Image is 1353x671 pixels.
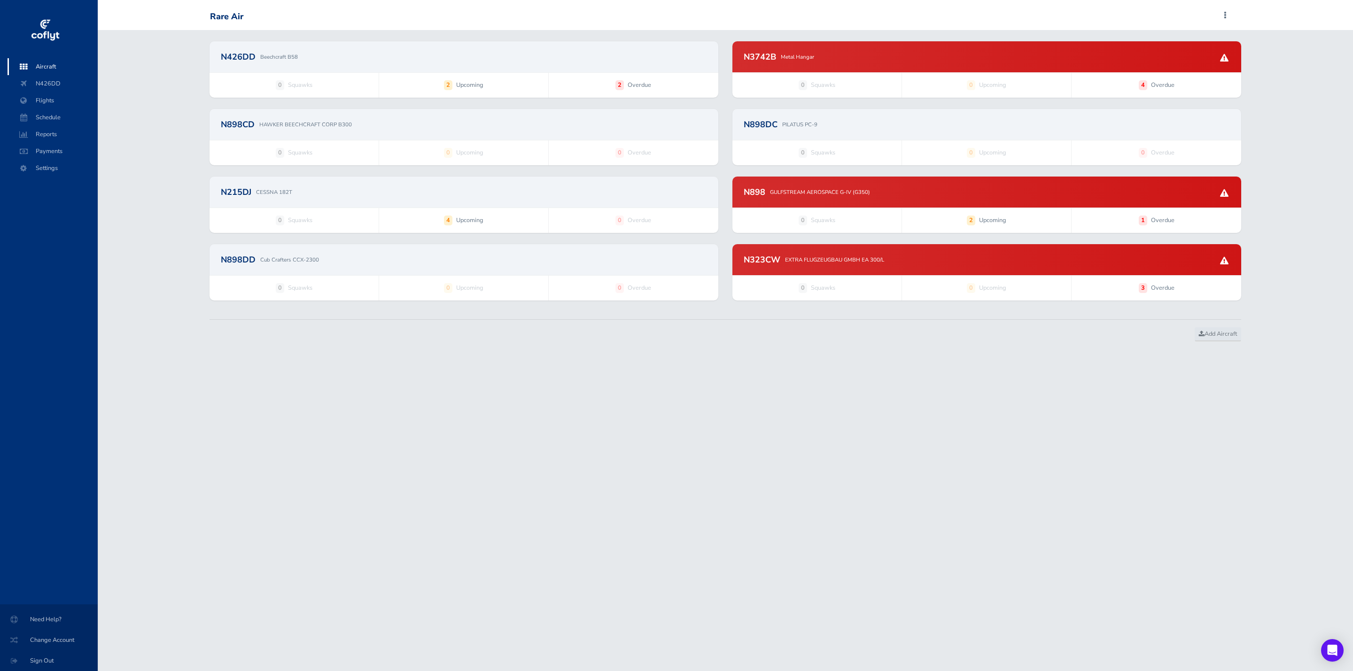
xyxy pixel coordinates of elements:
[1151,80,1174,90] span: Overdue
[288,216,312,225] span: Squawks
[811,80,835,90] span: Squawks
[276,148,284,157] strong: 0
[456,148,483,157] span: Upcoming
[17,126,88,143] span: Reports
[1151,283,1174,293] span: Overdue
[210,177,718,233] a: N215DJ CESSNA 182T 0 Squawks 4 Upcoming 0 Overdue
[811,283,835,293] span: Squawks
[221,255,256,264] h2: N898DD
[444,148,452,157] strong: 0
[615,80,624,90] strong: 2
[30,16,61,45] img: coflyt logo
[744,255,780,264] h2: N323CW
[260,53,298,61] p: Beechcraft B58
[221,120,255,129] h2: N898CD
[288,283,312,293] span: Squawks
[17,75,88,92] span: N426DD
[785,255,884,264] p: EXTRA FLUGZEUGBAU GMBH EA 300/L
[744,120,778,129] h2: N898DC
[1151,216,1174,225] span: Overdue
[276,216,284,225] strong: 0
[979,148,1006,157] span: Upcoming
[781,53,814,61] p: Metal Hangar
[744,53,776,61] h2: N3742B
[17,143,88,160] span: Payments
[276,80,284,90] strong: 0
[276,283,284,293] strong: 0
[967,80,975,90] strong: 0
[444,283,452,293] strong: 0
[17,109,88,126] span: Schedule
[456,283,483,293] span: Upcoming
[11,611,86,628] span: Need Help?
[210,244,718,301] a: N898DD Cub Crafters CCX-2300 0 Squawks 0 Upcoming 0 Overdue
[615,216,624,225] strong: 0
[210,12,243,22] div: Rare Air
[221,188,251,196] h2: N215DJ
[732,41,1241,98] a: N3742B Metal Hangar 0 Squawks 0 Upcoming 4 Overdue
[210,109,718,165] a: N898CD HAWKER BEECHCRAFT CORP B300 0 Squawks 0 Upcoming 0 Overdue
[615,283,624,293] strong: 0
[744,188,765,196] h2: N898
[288,80,312,90] span: Squawks
[17,92,88,109] span: Flights
[799,80,807,90] strong: 0
[210,41,718,98] a: N426DD Beechcraft B58 0 Squawks 2 Upcoming 2 Overdue
[1321,639,1344,662] div: Open Intercom Messenger
[732,109,1241,165] a: N898DC PILATUS PC-9 0 Squawks 0 Upcoming 0 Overdue
[967,148,975,157] strong: 0
[17,160,88,177] span: Settings
[811,216,835,225] span: Squawks
[11,632,86,648] span: Change Account
[628,80,651,90] span: Overdue
[628,148,651,157] span: Overdue
[799,216,807,225] strong: 0
[444,216,452,225] strong: 4
[979,283,1006,293] span: Upcoming
[256,188,292,196] p: CESSNA 182T
[288,148,312,157] span: Squawks
[799,148,807,157] strong: 0
[799,283,807,293] strong: 0
[11,652,86,669] span: Sign Out
[1139,148,1147,157] strong: 0
[456,216,483,225] span: Upcoming
[444,80,452,90] strong: 2
[1139,216,1147,225] strong: 1
[260,255,319,264] p: Cub Crafters CCX-2300
[1139,283,1147,293] strong: 3
[17,58,88,75] span: Aircraft
[782,120,817,129] p: PILATUS PC-9
[979,216,1006,225] span: Upcoming
[1151,148,1174,157] span: Overdue
[979,80,1006,90] span: Upcoming
[1199,330,1237,338] span: Add Aircraft
[628,283,651,293] span: Overdue
[770,188,870,196] p: GULFSTREAM AEROSPACE G-IV (G350)
[259,120,352,129] p: HAWKER BEECHCRAFT CORP B300
[1195,327,1241,341] a: Add Aircraft
[967,216,975,225] strong: 2
[732,177,1241,233] a: N898 GULFSTREAM AEROSPACE G-IV (G350) 0 Squawks 2 Upcoming 1 Overdue
[615,148,624,157] strong: 0
[456,80,483,90] span: Upcoming
[732,244,1241,301] a: N323CW EXTRA FLUGZEUGBAU GMBH EA 300/L 0 Squawks 0 Upcoming 3 Overdue
[811,148,835,157] span: Squawks
[1139,80,1147,90] strong: 4
[628,216,651,225] span: Overdue
[967,283,975,293] strong: 0
[221,53,256,61] h2: N426DD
